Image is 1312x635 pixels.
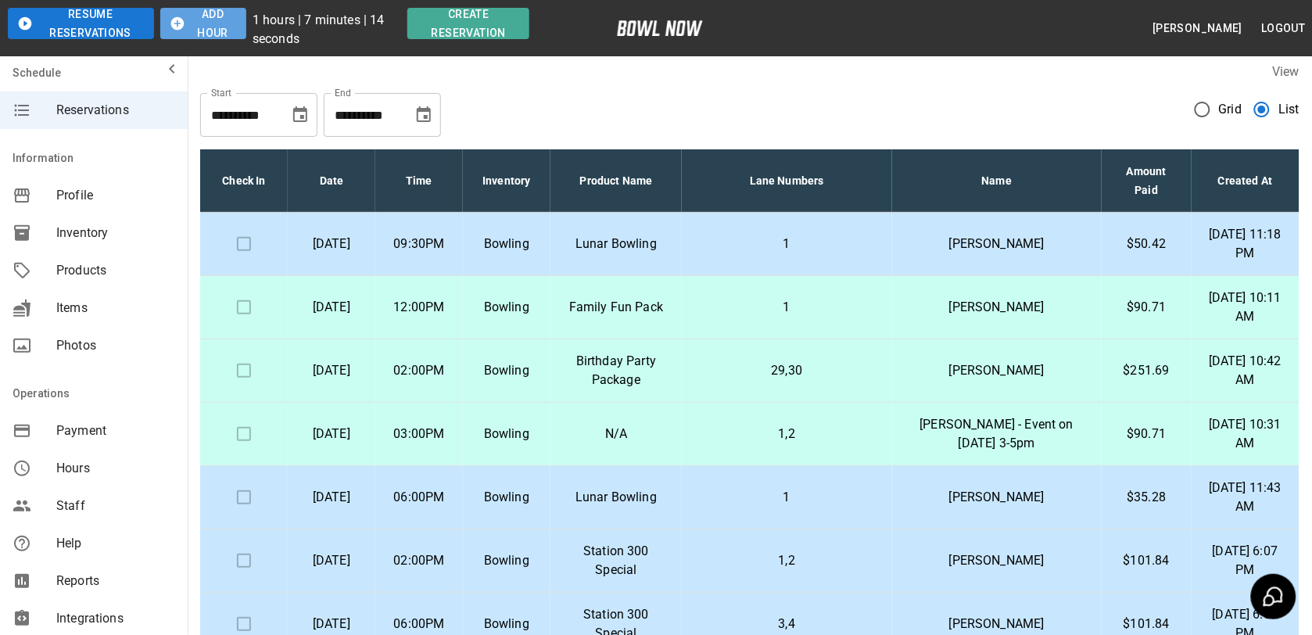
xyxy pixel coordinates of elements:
p: 1,2 [694,425,879,443]
p: Bowling [475,615,538,633]
button: [PERSON_NAME] [1146,14,1249,43]
p: [DATE] [300,488,363,507]
label: View [1272,64,1299,79]
p: [DATE] [300,298,363,317]
button: Choose date, selected date is Oct 11, 2025 [408,99,439,131]
p: 1 hours | 7 minutes | 14 seconds [253,11,401,48]
th: Created At [1192,149,1299,213]
img: logo [617,20,703,36]
p: 1,2 [694,551,879,570]
p: Bowling [475,298,538,317]
p: [DATE] 10:31 AM [1204,415,1287,453]
span: Photos [56,336,175,355]
th: Inventory [463,149,550,213]
th: Time [375,149,463,213]
p: N/A [563,425,669,443]
p: Bowling [475,361,538,380]
p: $90.71 [1114,425,1178,443]
button: Create Reservation [407,8,529,39]
span: Reports [56,572,175,590]
span: Inventory [56,224,175,242]
th: Amount Paid [1102,149,1191,213]
span: Grid [1219,100,1242,119]
p: $90.71 [1114,298,1178,317]
p: 06:00PM [388,615,450,633]
p: Bowling [475,551,538,570]
p: Bowling [475,425,538,443]
span: Staff [56,497,175,515]
p: Bowling [475,235,538,253]
p: [PERSON_NAME] [905,361,1090,380]
p: [DATE] [300,615,363,633]
p: Birthday Party Package [563,352,669,389]
span: Profile [56,186,175,205]
p: $50.42 [1114,235,1178,253]
p: Family Fun Pack [563,298,669,317]
p: [DATE] [300,361,363,380]
span: Payment [56,422,175,440]
th: Check In [200,149,288,213]
th: Date [288,149,375,213]
p: [DATE] 11:43 AM [1204,479,1287,516]
th: Name [892,149,1102,213]
p: 06:00PM [388,488,450,507]
p: 02:00PM [388,551,450,570]
p: 1 [694,298,879,317]
span: Integrations [56,609,175,628]
button: Resume Reservations [8,8,154,39]
button: Logout [1256,14,1312,43]
p: Bowling [475,488,538,507]
p: 29,30 [694,361,879,380]
p: [DATE] [300,425,363,443]
p: Station 300 Special [563,542,669,579]
th: Product Name [550,149,682,213]
p: Lunar Bowling [563,488,669,507]
p: $251.69 [1114,361,1178,380]
span: Reservations [56,101,175,120]
p: [PERSON_NAME] [905,551,1090,570]
p: [DATE] 11:18 PM [1204,225,1287,263]
p: 09:30PM [388,235,450,253]
span: Products [56,261,175,280]
p: 12:00PM [388,298,450,317]
button: Choose date, selected date is Sep 11, 2025 [285,99,316,131]
p: 02:00PM [388,361,450,380]
p: $101.84 [1114,551,1178,570]
p: [DATE] [300,551,363,570]
span: List [1278,100,1299,119]
p: [PERSON_NAME] [905,615,1090,633]
p: [PERSON_NAME] - Event on [DATE] 3-5pm [905,415,1090,453]
span: Items [56,299,175,317]
p: $101.84 [1114,615,1178,633]
button: Add Hour [160,8,246,39]
p: [PERSON_NAME] [905,235,1090,253]
span: Hours [56,459,175,478]
p: 1 [694,488,879,507]
p: [PERSON_NAME] [905,488,1090,507]
p: 03:00PM [388,425,450,443]
p: [DATE] 10:11 AM [1204,289,1287,326]
p: 1 [694,235,879,253]
p: 3,4 [694,615,879,633]
p: [DATE] 6:07 PM [1204,542,1287,579]
p: Lunar Bowling [563,235,669,253]
th: Lane Numbers [682,149,891,213]
p: $35.28 [1114,488,1178,507]
span: Help [56,534,175,553]
p: [PERSON_NAME] [905,298,1090,317]
p: [DATE] 10:42 AM [1204,352,1287,389]
p: [DATE] [300,235,363,253]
